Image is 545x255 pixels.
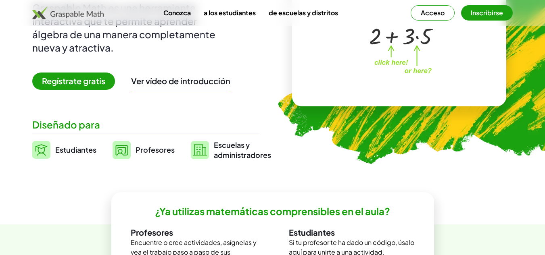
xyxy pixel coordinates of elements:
[155,205,390,217] font: ¿Ya utilizas matemáticas comprensibles en el aula?
[113,141,131,159] img: svg%3e
[131,227,173,237] font: Profesores
[214,150,271,160] font: administradores
[269,8,338,17] font: de escuelas y distritos
[163,8,191,17] font: Conozca
[32,118,100,131] font: Diseñado para
[157,5,197,20] a: Conozca
[191,141,209,159] img: svg%3e
[42,76,105,86] font: Regístrate gratis
[113,140,175,160] a: Profesores
[136,145,175,154] font: Profesores
[197,5,262,20] a: a los estudiantes
[461,5,513,21] button: Inscribirse
[289,227,335,237] font: Estudiantes
[131,76,230,86] button: Ver vídeo de introducción
[411,5,455,21] button: Acceso
[471,8,503,17] font: Inscribirse
[55,145,96,154] font: Estudiantes
[32,141,50,159] img: svg%3e
[191,140,271,160] a: Escuelas yadministradores
[421,8,445,17] font: Acceso
[204,8,256,17] font: a los estudiantes
[32,140,96,160] a: Estudiantes
[214,140,250,149] font: Escuelas y
[262,5,345,20] a: de escuelas y distritos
